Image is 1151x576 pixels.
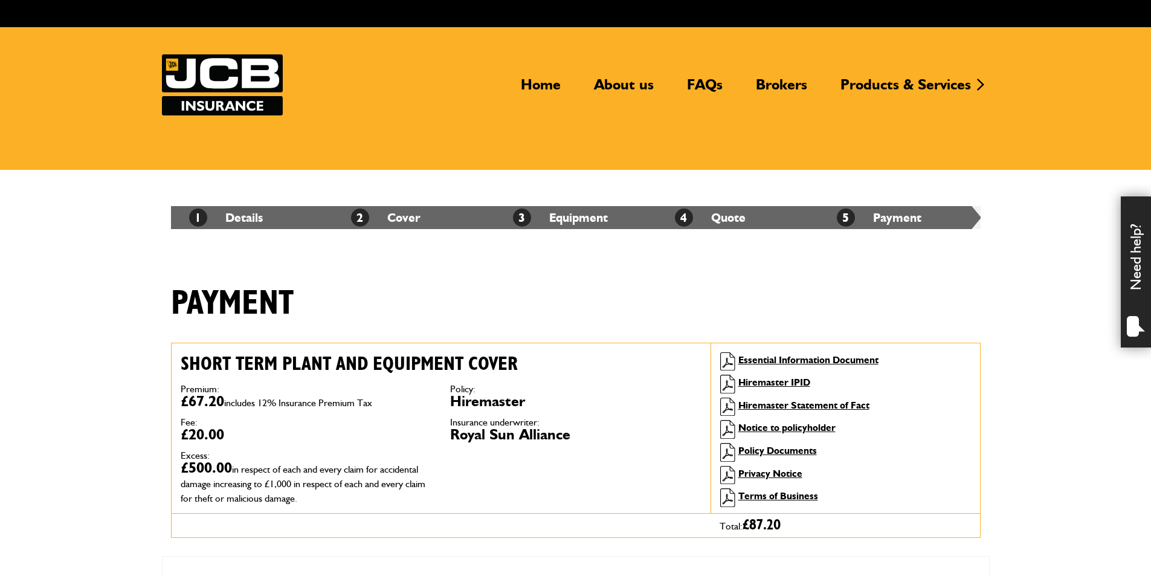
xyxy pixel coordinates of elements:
span: £ [743,518,781,532]
span: in respect of each and every claim for accidental damage increasing to £1,000 in respect of each ... [181,464,425,504]
dt: Fee: [181,418,432,427]
dd: £20.00 [181,427,432,442]
a: 4Quote [675,210,746,225]
dd: Hiremaster [450,394,701,409]
dt: Premium: [181,384,432,394]
dt: Excess: [181,451,432,461]
a: Terms of Business [738,490,818,502]
span: 87.20 [749,518,781,532]
a: JCB Insurance Services [162,54,283,115]
dd: Royal Sun Alliance [450,427,701,442]
dt: Policy: [450,384,701,394]
a: About us [585,76,663,103]
a: FAQs [678,76,732,103]
h2: Short term plant and equipment cover [181,352,701,375]
a: Notice to policyholder [738,422,836,433]
a: Essential Information Document [738,354,879,366]
a: 1Details [189,210,263,225]
span: 4 [675,209,693,227]
a: 2Cover [351,210,421,225]
span: 3 [513,209,531,227]
dd: £67.20 [181,394,432,409]
span: 5 [837,209,855,227]
span: includes 12% Insurance Premium Tax [224,397,372,409]
a: 3Equipment [513,210,608,225]
h1: Payment [171,283,294,324]
a: Policy Documents [738,445,817,456]
img: JCB Insurance Services logo [162,54,283,115]
span: 2 [351,209,369,227]
li: Payment [819,206,981,229]
a: Products & Services [831,76,980,103]
a: Brokers [747,76,816,103]
a: Hiremaster IPID [738,377,810,388]
div: Need help? [1121,196,1151,348]
div: Total: [711,514,980,537]
a: Home [512,76,570,103]
a: Hiremaster Statement of Fact [738,400,869,411]
dd: £500.00 [181,461,432,504]
dt: Insurance underwriter: [450,418,701,427]
a: Privacy Notice [738,468,802,479]
span: 1 [189,209,207,227]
